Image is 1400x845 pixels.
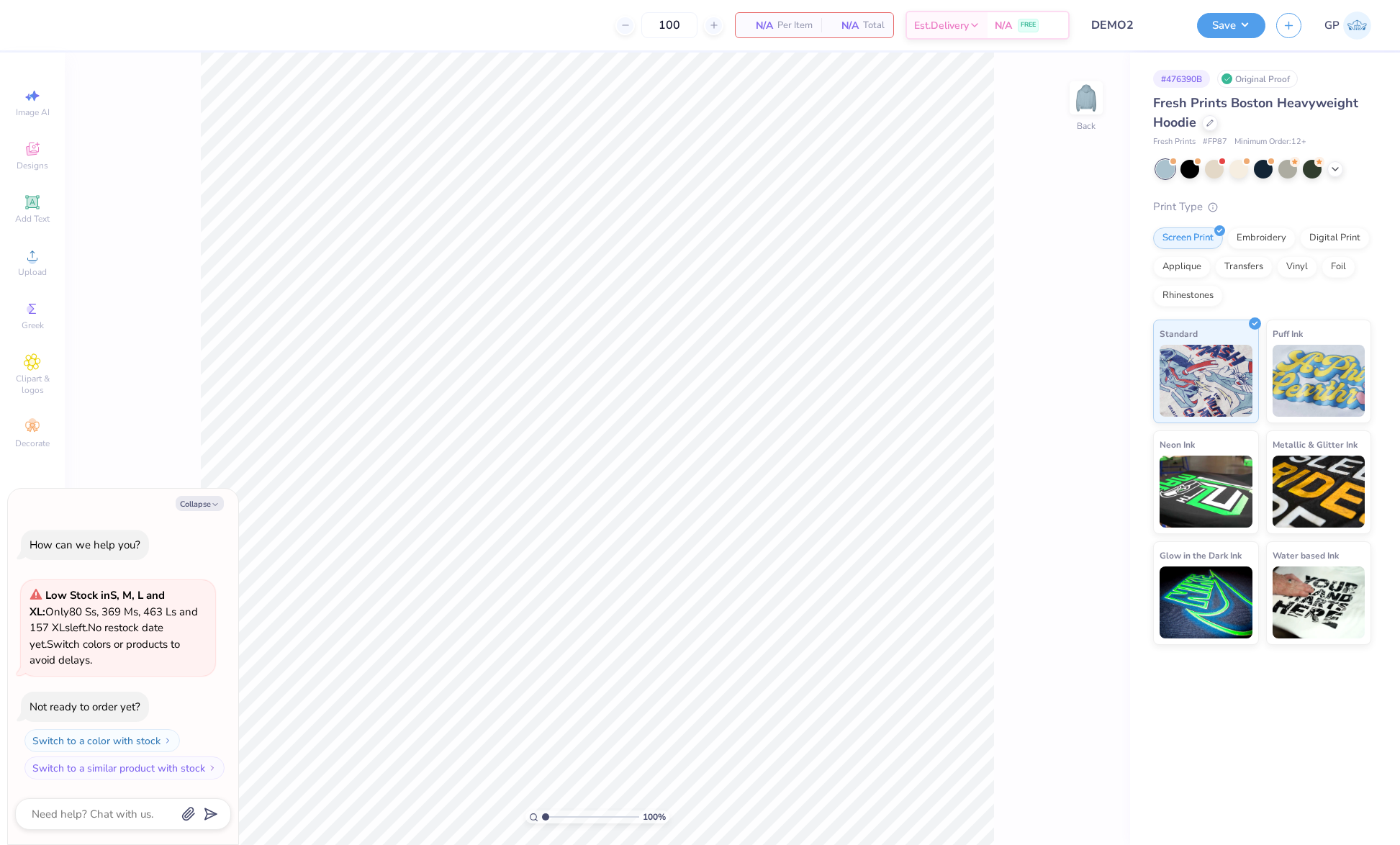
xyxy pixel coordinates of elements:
[914,18,969,33] span: Est. Delivery
[18,266,47,278] span: Upload
[30,588,198,667] span: Only 80 Ss, 369 Ms, 463 Ls and 157 XLs left. Switch colors or products to avoid delays.
[15,438,50,449] span: Decorate
[744,18,773,33] span: N/A
[24,756,225,780] button: Switch to a similar product with stock
[1160,437,1195,452] span: Neon Ink
[1273,437,1358,452] span: Metallic & Glitter Ink
[1273,456,1365,528] img: Metallic & Glitter Ink
[1160,345,1252,417] img: Standard
[24,729,180,752] button: Switch to a color with stock
[1160,548,1242,563] span: Glow in the Dark Ink
[1217,70,1298,88] div: Original Proof
[1273,345,1365,417] img: Puff Ink
[1153,285,1223,307] div: Rhinestones
[1153,199,1371,215] div: Print Type
[1153,94,1358,131] span: Fresh Prints Boston Heavyweight Hoodie
[641,12,697,38] input: – –
[176,496,224,511] button: Collapse
[1227,227,1296,249] div: Embroidery
[1080,11,1186,40] input: Untitled Design
[30,700,140,714] div: Not ready to order yet?
[17,160,48,171] span: Designs
[1322,256,1355,278] div: Foil
[1160,566,1252,638] img: Glow in the Dark Ink
[1215,256,1273,278] div: Transfers
[1343,12,1371,40] img: Gene Padilla
[1324,17,1340,34] span: GP
[1153,136,1196,148] span: Fresh Prints
[30,588,165,619] strong: Low Stock in S, M, L and XL :
[863,18,885,33] span: Total
[1077,119,1096,132] div: Back
[1153,256,1211,278] div: Applique
[1273,548,1339,563] span: Water based Ink
[1021,20,1036,30] span: FREE
[777,18,813,33] span: Per Item
[7,373,58,396] span: Clipart & logos
[1300,227,1370,249] div: Digital Print
[30,620,163,651] span: No restock date yet.
[1273,566,1365,638] img: Water based Ink
[1197,13,1265,38] button: Save
[16,107,50,118] span: Image AI
[830,18,859,33] span: N/A
[30,538,140,552] div: How can we help you?
[1160,326,1198,341] span: Standard
[1153,70,1210,88] div: # 476390B
[643,810,666,823] span: 100 %
[1324,12,1371,40] a: GP
[1273,326,1303,341] span: Puff Ink
[1234,136,1306,148] span: Minimum Order: 12 +
[208,764,217,772] img: Switch to a similar product with stock
[1160,456,1252,528] img: Neon Ink
[1072,83,1101,112] img: Back
[163,736,172,745] img: Switch to a color with stock
[1203,136,1227,148] span: # FP87
[15,213,50,225] span: Add Text
[995,18,1012,33] span: N/A
[22,320,44,331] span: Greek
[1277,256,1317,278] div: Vinyl
[1153,227,1223,249] div: Screen Print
